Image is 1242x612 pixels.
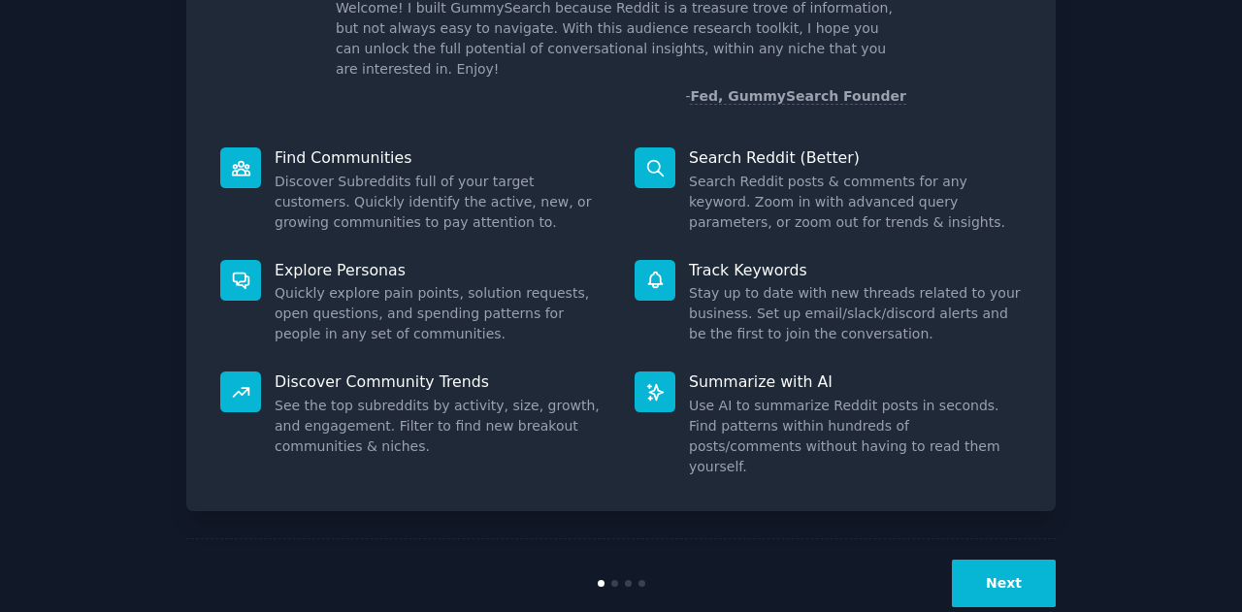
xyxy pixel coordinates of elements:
[690,88,906,105] a: Fed, GummySearch Founder
[689,172,1022,233] dd: Search Reddit posts & comments for any keyword. Zoom in with advanced query parameters, or zoom o...
[689,283,1022,344] dd: Stay up to date with new threads related to your business. Set up email/slack/discord alerts and ...
[275,172,607,233] dd: Discover Subreddits full of your target customers. Quickly identify the active, new, or growing c...
[689,147,1022,168] p: Search Reddit (Better)
[952,560,1056,607] button: Next
[275,283,607,344] dd: Quickly explore pain points, solution requests, open questions, and spending patterns for people ...
[275,371,607,392] p: Discover Community Trends
[275,147,607,168] p: Find Communities
[275,396,607,457] dd: See the top subreddits by activity, size, growth, and engagement. Filter to find new breakout com...
[689,371,1022,392] p: Summarize with AI
[689,260,1022,280] p: Track Keywords
[685,86,906,107] div: -
[689,396,1022,477] dd: Use AI to summarize Reddit posts in seconds. Find patterns within hundreds of posts/comments with...
[275,260,607,280] p: Explore Personas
